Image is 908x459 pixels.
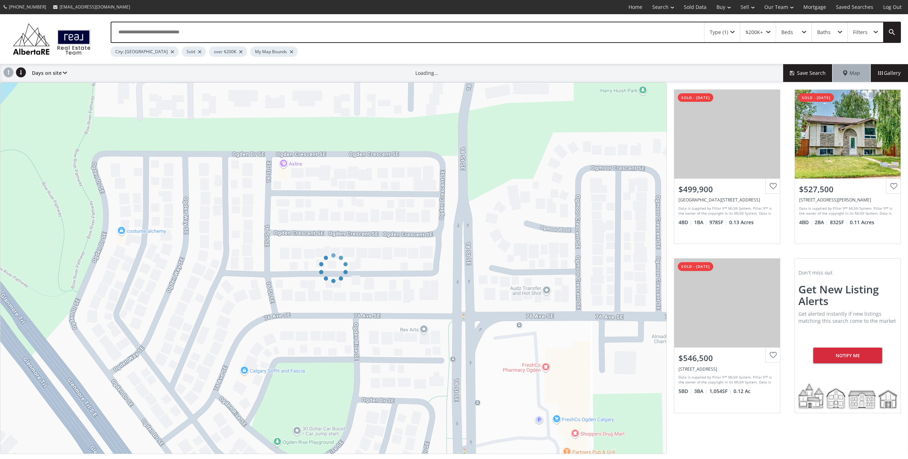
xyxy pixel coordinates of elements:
span: Map [843,70,860,77]
span: 4 BD [799,219,813,226]
span: Don't miss out [798,269,832,276]
div: $200K+ [746,30,763,35]
span: 978 SF [709,219,727,226]
div: over $200K [209,46,247,57]
span: 1,054 SF [709,388,732,395]
button: Save Search [783,64,833,82]
div: Baths [817,30,831,35]
div: $546,500 [679,353,776,364]
div: City: [GEOGRAPHIC_DATA] [111,46,178,57]
span: [EMAIL_ADDRESS][DOMAIN_NAME] [60,4,130,10]
div: Beds [781,30,793,35]
a: Don't miss outGet new listing alertsGet alerted instantly if new listings matching this search co... [787,251,908,420]
div: $499,900 [679,184,776,195]
a: sold - [DATE]$527,500[STREET_ADDRESS][PERSON_NAME]Data is supplied by Pillar 9™ MLS® System. Pill... [787,82,908,251]
span: 5 BD [679,388,692,395]
div: Data is supplied by Pillar 9™ MLS® System. Pillar 9™ is the owner of the copyright in its MLS® Sy... [799,206,895,216]
div: Map [833,64,870,82]
span: 0.13 Acres [729,219,754,226]
a: [EMAIL_ADDRESS][DOMAIN_NAME] [50,0,134,13]
a: sold - [DATE]$546,500[STREET_ADDRESS]Data is supplied by Pillar 9™ MLS® System. Pillar 9™ is the ... [667,251,787,420]
a: sold - [DATE]$499,900[GEOGRAPHIC_DATA][STREET_ADDRESS]Data is supplied by Pillar 9™ MLS® System. ... [667,82,787,251]
div: Data is supplied by Pillar 9™ MLS® System. Pillar 9™ is the owner of the copyright in its MLS® Sy... [679,375,774,385]
span: 1 BA [694,219,708,226]
div: My Map Bounds [250,46,298,57]
div: Type (1) [710,30,728,35]
div: Days on site [28,64,67,82]
span: 0.11 Acres [850,219,874,226]
h2: Get new listing alerts [798,283,897,307]
div: Gallery [870,64,908,82]
img: Logo [9,21,94,57]
div: Loading... [415,70,438,77]
span: 0.12 Ac [733,388,751,395]
span: [PHONE_NUMBER] [9,4,46,10]
span: Gallery [878,70,901,77]
div: 1819 76 Avenue SE, Calgary, AB T2C 1P6 [679,197,776,203]
div: 1631 76 Avenue SE, Calgary, AB T2C 1P6 [679,366,776,372]
div: $527,500 [799,184,896,195]
span: 2 BA [815,219,828,226]
span: 3 BA [694,388,708,395]
div: 156 Ogden Way SE, Calgary, AB T2C 1W1 [799,197,896,203]
span: Get alerted instantly if new listings matching this search come to the market [798,310,896,324]
span: 832 SF [830,219,848,226]
div: Data is supplied by Pillar 9™ MLS® System. Pillar 9™ is the owner of the copyright in its MLS® Sy... [679,206,774,216]
span: 4 BD [679,219,692,226]
div: Notify me [813,348,882,363]
div: Sold [182,46,206,57]
div: Filters [853,30,868,35]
